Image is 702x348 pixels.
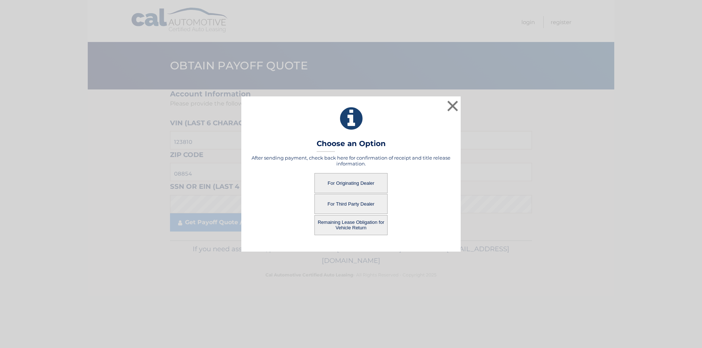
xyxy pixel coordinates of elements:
[445,99,460,113] button: ×
[314,173,388,193] button: For Originating Dealer
[314,215,388,235] button: Remaining Lease Obligation for Vehicle Return
[317,139,386,152] h3: Choose an Option
[314,194,388,214] button: For Third Party Dealer
[250,155,452,167] h5: After sending payment, check back here for confirmation of receipt and title release information.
